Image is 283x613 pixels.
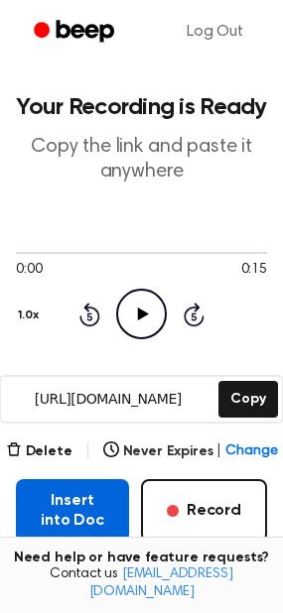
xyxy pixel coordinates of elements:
button: Delete [6,441,72,462]
a: Log Out [167,8,263,56]
a: [EMAIL_ADDRESS][DOMAIN_NAME] [89,567,233,599]
h1: Your Recording is Ready [16,95,267,119]
span: | [216,441,221,462]
button: Copy [218,381,277,418]
button: Never Expires|Change [103,441,278,462]
span: | [84,439,91,463]
button: Insert into Doc [16,479,129,543]
button: 1.0x [16,299,46,332]
p: Copy the link and paste it anywhere [16,135,267,184]
span: 0:15 [241,260,267,281]
span: 0:00 [16,260,42,281]
button: Record [141,479,267,543]
span: Change [225,441,277,462]
a: Beep [20,13,132,52]
span: Contact us [12,566,271,601]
